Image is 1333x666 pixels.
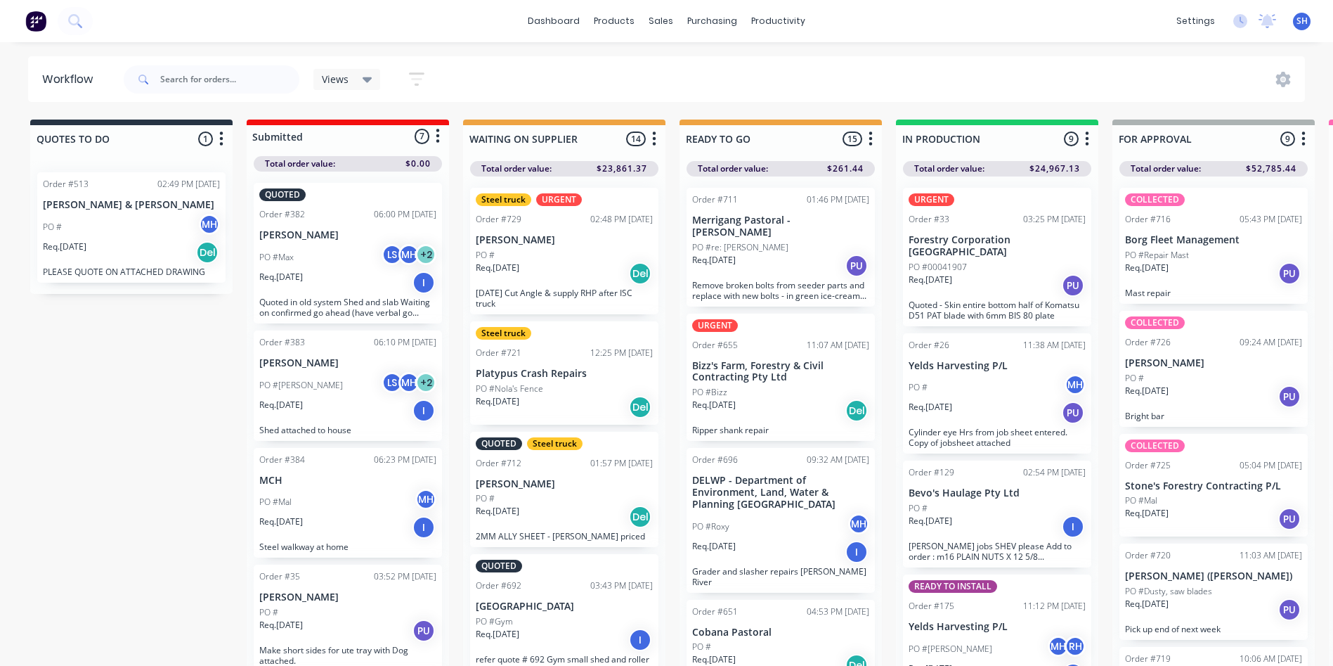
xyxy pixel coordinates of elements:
div: Order #725 [1125,459,1171,472]
div: READY TO INSTALL [909,580,997,593]
p: PO #00041907 [909,261,967,274]
span: $23,861.37 [597,162,647,175]
div: MH [1048,636,1069,657]
div: 11:07 AM [DATE] [807,339,869,352]
p: PO #Max [259,251,294,264]
div: Order #719 [1125,653,1171,665]
div: 09:24 AM [DATE] [1240,336,1302,349]
p: PO #Bizz [692,386,727,399]
div: COLLECTEDOrder #71605:43 PM [DATE]Borg Fleet ManagementPO #Repair MastReq.[DATE]PUMast repair [1119,188,1308,304]
span: $52,785.44 [1246,162,1296,175]
p: PO #Dusty, saw blades [1125,585,1212,598]
div: Order #175 [909,600,954,613]
div: Steel truckOrder #72112:25 PM [DATE]Platypus Crash RepairsPO #Nola's FenceReq.[DATE]Del [470,321,658,425]
p: [PERSON_NAME] ([PERSON_NAME]) [1125,570,1302,582]
p: Req. [DATE] [1125,385,1169,397]
p: [PERSON_NAME] [476,234,653,246]
p: 2MM ALLY SHEET - [PERSON_NAME] priced [476,531,653,542]
p: Req. [DATE] [259,515,303,528]
p: Borg Fleet Management [1125,234,1302,246]
div: Order #71101:46 PM [DATE]Merrigang Pastoral - [PERSON_NAME]PO #re: [PERSON_NAME]Req.[DATE]PURemov... [687,188,875,307]
a: dashboard [521,11,587,32]
p: MCH [259,475,436,487]
div: PU [1278,385,1301,408]
div: Order #651 [692,606,738,618]
p: [PERSON_NAME] [476,478,653,490]
p: PO #Mal [1125,494,1157,507]
p: [PERSON_NAME] jobs SHEV please Add to order : m16 PLAIN NUTS X 12 5/8 H/WASHERS X 12 FUEL [DATE] ... [909,541,1086,562]
div: Steel truck [527,437,583,450]
p: Req. [DATE] [692,254,736,267]
p: [PERSON_NAME] [259,229,436,241]
div: Order #382 [259,208,305,221]
p: PO # [476,492,495,505]
div: PU [1278,598,1301,621]
div: 01:46 PM [DATE] [807,193,869,206]
div: Order #38406:23 PM [DATE]MCHPO #MalMHReq.[DATE]ISteel walkway at home [254,448,442,558]
div: 05:43 PM [DATE] [1240,213,1302,226]
div: Order #129 [909,466,954,479]
p: Req. [DATE] [692,540,736,553]
div: Order #384 [259,454,305,466]
p: PO #re: [PERSON_NAME] [692,241,788,254]
p: PO #Gym [476,615,513,628]
div: Order #51302:49 PM [DATE][PERSON_NAME] & [PERSON_NAME]PO #MHReq.[DATE]DelPLEASE QUOTE ON ATTACHED... [37,172,226,283]
p: Grader and slasher repairs [PERSON_NAME] River [692,566,869,587]
div: MH [848,513,869,534]
div: Order #12902:54 PM [DATE]Bevo's Haulage Pty LtdPO #Req.[DATE]I[PERSON_NAME] jobs SHEV please Add ... [903,461,1091,568]
div: Del [629,262,651,285]
div: PU [412,620,435,642]
p: PO # [43,221,62,233]
p: PO # [259,606,278,619]
div: MH [415,489,436,510]
p: PO #[PERSON_NAME] [909,643,992,655]
p: Yelds Harvesting P/L [909,621,1086,633]
p: PLEASE QUOTE ON ATTACHED DRAWING [43,267,220,277]
div: settings [1169,11,1222,32]
p: [PERSON_NAME] [259,357,436,369]
p: Steel walkway at home [259,542,436,552]
div: 06:23 PM [DATE] [374,454,436,466]
div: Order #2611:38 AM [DATE]Yelds Harvesting P/LPO #MHReq.[DATE]PUCylinder eye Hrs from job sheet ent... [903,333,1091,454]
p: Make short sides for ute tray with Dog attached. [259,645,436,666]
div: Steel truck [476,327,531,340]
div: Order #72011:03 AM [DATE][PERSON_NAME] ([PERSON_NAME])PO #Dusty, saw bladesReq.[DATE]PUPick up en... [1119,544,1308,640]
div: 02:48 PM [DATE] [590,213,653,226]
div: COLLECTEDOrder #72609:24 AM [DATE][PERSON_NAME]PO #Req.[DATE]PUBright bar [1119,311,1308,427]
div: LS [382,244,403,265]
p: [PERSON_NAME] & [PERSON_NAME] [43,199,220,211]
p: Req. [DATE] [909,274,952,286]
p: Forestry Corporation [GEOGRAPHIC_DATA] [909,234,1086,258]
div: Order #513 [43,178,89,191]
div: I [629,629,651,651]
p: PO # [692,641,711,653]
div: 11:38 AM [DATE] [1023,339,1086,352]
div: 03:43 PM [DATE] [590,579,653,592]
div: Del [196,241,219,264]
p: DELWP - Department of Environment, Land, Water & Planning [GEOGRAPHIC_DATA] [692,475,869,510]
p: Quoted - Skin entire bottom half of Komatsu D51 PAT blade with 6mm BIS 80 plate [909,300,1086,321]
div: Order #716 [1125,213,1171,226]
div: I [412,399,435,422]
p: Req. [DATE] [909,515,952,527]
p: PO # [909,381,928,394]
div: 12:25 PM [DATE] [590,347,653,359]
div: QUOTEDSteel truckOrder #71201:57 PM [DATE][PERSON_NAME]PO #Req.[DATE]Del2MM ALLY SHEET - [PERSON_... [470,432,658,548]
p: Req. [DATE] [692,399,736,411]
div: MH [1065,374,1086,395]
span: Total order value: [698,162,768,175]
div: Order #38306:10 PM [DATE][PERSON_NAME]PO #[PERSON_NAME]LSMH+2Req.[DATE]IShed attached to house [254,331,442,441]
div: products [587,11,642,32]
div: LS [382,372,403,393]
p: Cobana Pastoral [692,627,869,639]
div: Order #33 [909,213,949,226]
div: Order #712 [476,457,521,470]
div: Order #383 [259,336,305,349]
p: Bright bar [1125,411,1302,421]
div: I [845,541,868,563]
div: URGENTOrder #65511:07 AM [DATE]Bizz's Farm, Forestry & Civil Contracting Pty LtdPO #BizzReq.[DATE... [687,314,875,442]
div: 01:57 PM [DATE] [590,457,653,470]
div: 03:52 PM [DATE] [374,570,436,583]
div: COLLECTED [1125,440,1185,452]
p: Req. [DATE] [259,619,303,632]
